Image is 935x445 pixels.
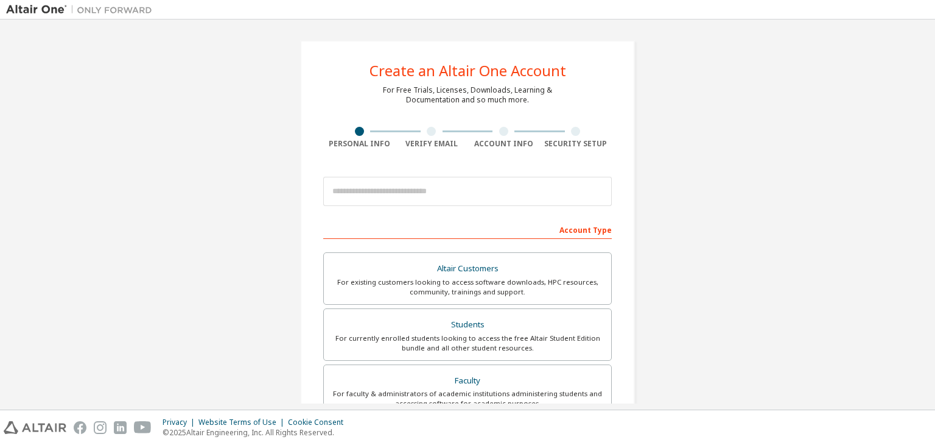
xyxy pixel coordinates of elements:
img: linkedin.svg [114,421,127,434]
div: Create an Altair One Account [369,63,566,78]
div: Faculty [331,372,604,390]
div: Students [331,316,604,333]
div: Personal Info [323,139,396,149]
img: facebook.svg [74,421,86,434]
div: Altair Customers [331,260,604,277]
div: Account Info [467,139,540,149]
div: Cookie Consent [288,418,351,427]
img: youtube.svg [134,421,152,434]
div: Security Setup [540,139,612,149]
div: Website Terms of Use [198,418,288,427]
div: For Free Trials, Licenses, Downloads, Learning & Documentation and so much more. [383,85,552,105]
img: Altair One [6,4,158,16]
div: For faculty & administrators of academic institutions administering students and accessing softwa... [331,389,604,408]
div: Privacy [163,418,198,427]
p: © 2025 Altair Engineering, Inc. All Rights Reserved. [163,427,351,438]
div: For existing customers looking to access software downloads, HPC resources, community, trainings ... [331,277,604,297]
img: altair_logo.svg [4,421,66,434]
div: Verify Email [396,139,468,149]
div: For currently enrolled students looking to access the free Altair Student Edition bundle and all ... [331,333,604,353]
div: Account Type [323,219,612,239]
img: instagram.svg [94,421,107,434]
